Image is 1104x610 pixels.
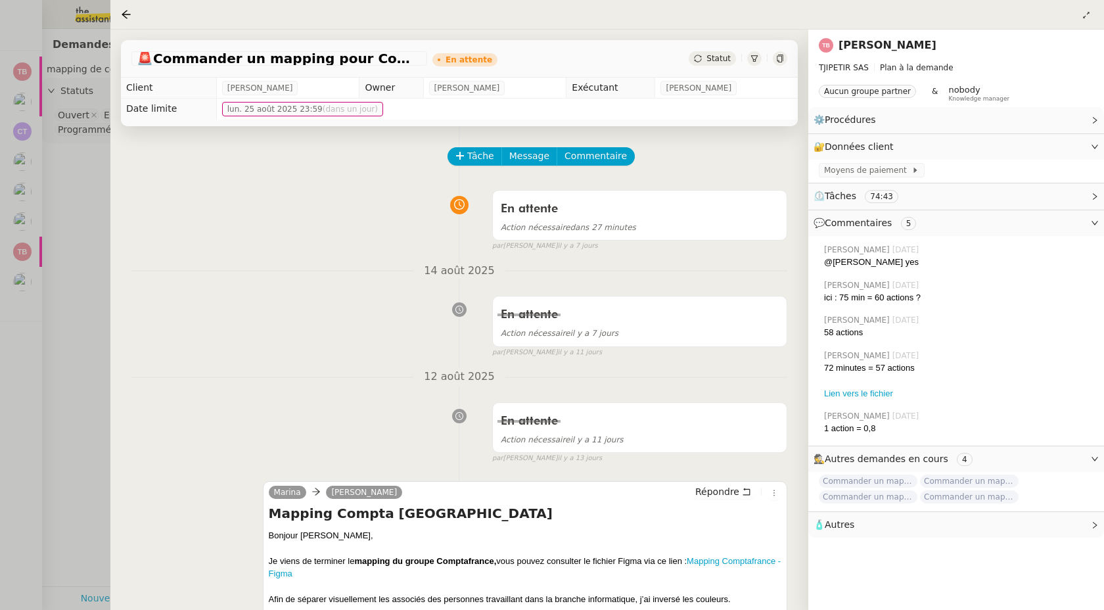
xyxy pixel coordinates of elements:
[901,217,917,230] nz-tag: 5
[824,244,892,256] span: [PERSON_NAME]
[932,85,938,102] span: &
[892,410,922,422] span: [DATE]
[566,78,655,99] td: Exécutant
[446,56,492,64] div: En attente
[824,279,892,291] span: [PERSON_NAME]
[269,504,781,523] h4: Mapping Compta [GEOGRAPHIC_DATA]
[666,82,731,95] span: [PERSON_NAME]
[121,99,216,120] td: Date limite
[413,262,505,280] span: 14 août 2025
[501,223,636,232] span: dans 27 minutes
[558,347,603,358] span: il y a 11 jours
[501,329,570,338] span: Action nécessaire
[824,314,892,326] span: [PERSON_NAME]
[354,556,496,566] strong: mapping du groupe Comptafrance,
[892,244,922,256] span: [DATE]
[814,218,921,228] span: 💬
[706,54,731,63] span: Statut
[501,415,558,427] span: En attente
[819,475,917,488] span: Commander un mapping pour ACF
[269,593,781,606] div: Afin de séparer visuellement les associés des personnes travaillant dans la branche informatique,...
[492,347,602,358] small: [PERSON_NAME]
[492,453,602,464] small: [PERSON_NAME]
[814,519,854,530] span: 🧴
[824,388,893,398] a: Lien vers le fichier
[920,475,1019,488] span: Commander un mapping pour Afigec
[227,82,293,95] span: [PERSON_NAME]
[274,488,301,497] span: Marina
[814,112,882,128] span: ⚙️
[839,39,936,51] a: [PERSON_NAME]
[501,329,618,338] span: il y a 7 jours
[808,107,1104,133] div: ⚙️Procédures
[269,555,781,580] div: Je viens de terminer le vous pouvez consulter le fichier Figma via ce lien :
[359,78,423,99] td: Owner
[814,139,899,154] span: 🔐
[691,484,756,499] button: Répondre
[948,95,1009,103] span: Knowledge manager
[824,291,1093,304] div: ici : 75 min = 60 actions ?
[121,78,216,99] td: Client
[892,350,922,362] span: [DATE]
[825,141,894,152] span: Données client
[825,191,856,201] span: Tâches
[824,326,1093,339] div: 58 actions
[501,203,558,215] span: En attente
[137,52,422,65] span: Commander un mapping pour Compta [GEOGRAPHIC_DATA]
[492,241,598,252] small: [PERSON_NAME]
[269,529,781,542] div: Bonjour [PERSON_NAME],
[492,453,503,464] span: par
[501,223,570,232] span: Action nécessaire
[557,147,635,166] button: Commentaire
[509,149,549,164] span: Message
[501,435,624,444] span: il y a 11 jours
[825,454,948,464] span: Autres demandes en cours
[948,85,980,95] span: nobody
[814,454,978,464] span: 🕵️
[323,105,378,114] span: (dans un jour)
[501,147,557,166] button: Message
[948,85,1009,102] app-user-label: Knowledge manager
[564,149,627,164] span: Commentaire
[825,114,876,125] span: Procédures
[434,82,500,95] span: [PERSON_NAME]
[492,347,503,358] span: par
[227,103,378,116] span: lun. 25 août 2025 23:59
[824,422,1093,435] div: 1 action = 0,8
[695,485,739,498] span: Répondre
[819,490,917,504] span: Commander un mapping pour [PERSON_NAME]
[920,490,1019,504] span: Commander un mapping pour Fideliance
[819,63,869,72] span: TJIPETIR SAS
[819,85,916,98] nz-tag: Aucun groupe partner
[824,350,892,362] span: [PERSON_NAME]
[808,183,1104,209] div: ⏲️Tâches 74:43
[467,149,494,164] span: Tâche
[819,38,833,53] img: svg
[448,147,502,166] button: Tâche
[824,362,1093,375] div: 72 minutes = 57 actions
[865,190,898,203] nz-tag: 74:43
[808,134,1104,160] div: 🔐Données client
[892,279,922,291] span: [DATE]
[957,453,973,466] nz-tag: 4
[824,410,892,422] span: [PERSON_NAME]
[501,435,570,444] span: Action nécessaire
[892,314,922,326] span: [DATE]
[326,486,402,498] a: [PERSON_NAME]
[492,241,503,252] span: par
[880,63,954,72] span: Plan à la demande
[413,368,505,386] span: 12 août 2025
[825,519,854,530] span: Autres
[808,512,1104,538] div: 🧴Autres
[808,210,1104,236] div: 💬Commentaires 5
[501,309,558,321] span: En attente
[137,51,153,66] span: 🚨
[825,218,892,228] span: Commentaires
[824,256,1093,269] div: @[PERSON_NAME] yes
[824,164,911,177] span: Moyens de paiement
[558,453,603,464] span: il y a 13 jours
[814,191,909,201] span: ⏲️
[558,241,598,252] span: il y a 7 jours
[808,446,1104,472] div: 🕵️Autres demandes en cours 4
